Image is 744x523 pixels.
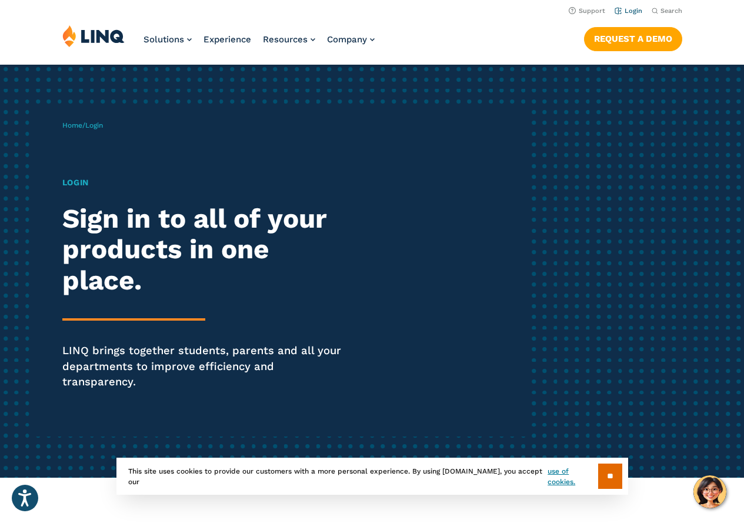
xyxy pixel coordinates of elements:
[203,34,251,45] a: Experience
[144,34,192,45] a: Solutions
[62,204,349,297] h2: Sign in to all of your products in one place.
[263,34,315,45] a: Resources
[62,25,125,47] img: LINQ | K‑12 Software
[62,343,349,389] p: LINQ brings together students, parents and all your departments to improve efficiency and transpa...
[85,121,103,129] span: Login
[144,25,375,64] nav: Primary Navigation
[62,176,349,189] h1: Login
[327,34,367,45] span: Company
[62,121,103,129] span: /
[548,466,598,487] a: use of cookies.
[584,27,682,51] a: Request a Demo
[615,7,642,15] a: Login
[693,475,726,508] button: Hello, have a question? Let’s chat.
[569,7,605,15] a: Support
[584,25,682,51] nav: Button Navigation
[144,34,184,45] span: Solutions
[660,7,682,15] span: Search
[327,34,375,45] a: Company
[62,121,82,129] a: Home
[652,6,682,15] button: Open Search Bar
[263,34,308,45] span: Resources
[116,458,628,495] div: This site uses cookies to provide our customers with a more personal experience. By using [DOMAIN...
